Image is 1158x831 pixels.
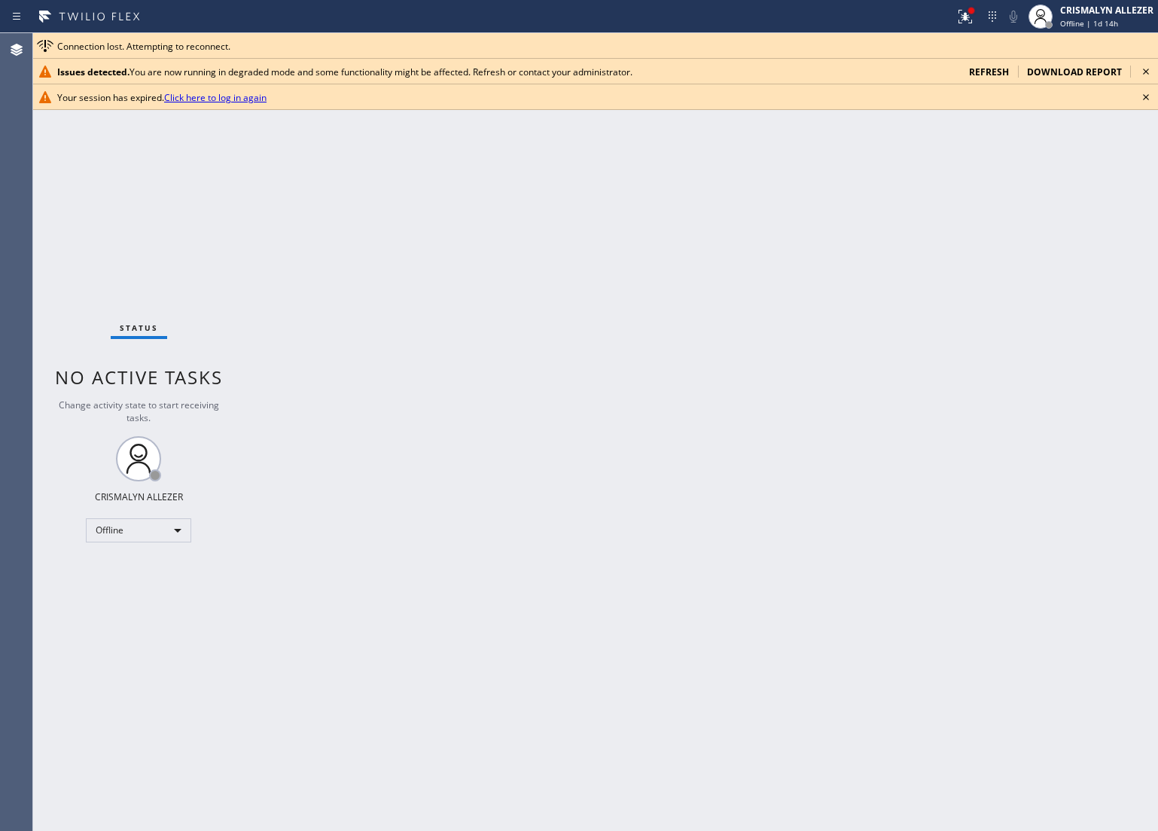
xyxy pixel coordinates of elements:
[1003,6,1024,27] button: Mute
[57,66,130,78] b: Issues detected.
[1060,18,1118,29] span: Offline | 1d 14h
[164,91,267,104] a: Click here to log in again
[59,399,219,424] span: Change activity state to start receiving tasks.
[86,518,191,542] div: Offline
[1027,66,1122,78] span: download report
[57,40,230,53] span: Connection lost. Attempting to reconnect.
[57,66,957,78] div: You are now running in degraded mode and some functionality might be affected. Refresh or contact...
[1060,4,1153,17] div: CRISMALYN ALLEZER
[120,322,158,333] span: Status
[57,91,267,104] span: Your session has expired.
[95,490,183,503] div: CRISMALYN ALLEZER
[55,365,223,390] span: No active tasks
[969,66,1009,78] span: refresh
